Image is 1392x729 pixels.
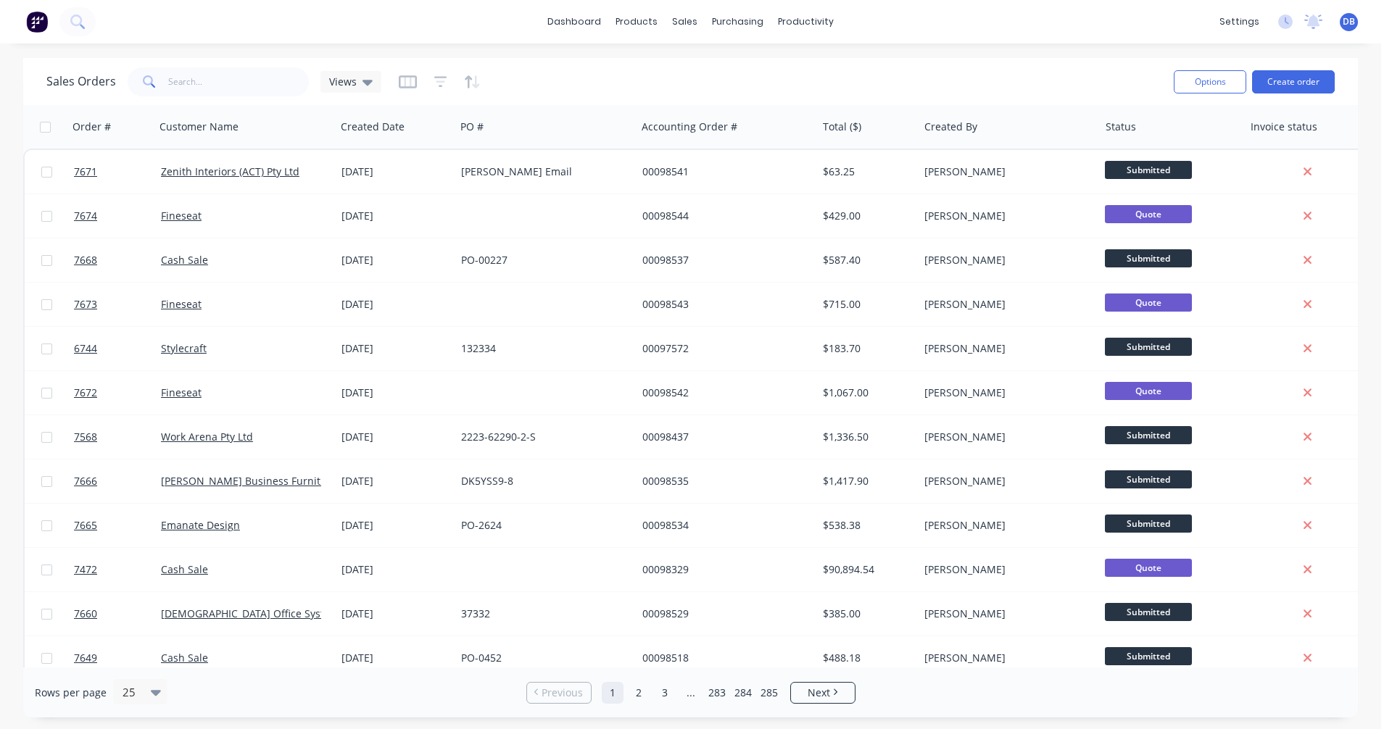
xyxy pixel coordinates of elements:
[771,11,841,33] div: productivity
[74,194,161,238] a: 7674
[1105,647,1192,665] span: Submitted
[1105,515,1192,533] span: Submitted
[642,607,803,621] div: 00098529
[161,474,408,488] a: [PERSON_NAME] Business Furniture Centre Pty Ltd
[1105,470,1192,488] span: Submitted
[823,562,908,577] div: $90,894.54
[924,386,1085,400] div: [PERSON_NAME]
[74,253,97,267] span: 7668
[1174,70,1246,93] button: Options
[46,75,116,88] h1: Sales Orders
[823,651,908,665] div: $488.18
[1105,603,1192,621] span: Submitted
[74,371,161,415] a: 7672
[74,238,161,282] a: 7668
[642,386,803,400] div: 00098542
[706,682,728,704] a: Page 283
[341,341,449,356] div: [DATE]
[1105,249,1192,267] span: Submitted
[168,67,310,96] input: Search...
[159,120,239,134] div: Customer Name
[26,11,48,33] img: Factory
[341,562,449,577] div: [DATE]
[924,430,1085,444] div: [PERSON_NAME]
[161,209,202,222] a: Fineseat
[924,518,1085,533] div: [PERSON_NAME]
[341,651,449,665] div: [DATE]
[654,682,676,704] a: Page 3
[74,341,97,356] span: 6744
[341,164,449,179] div: [DATE]
[74,518,97,533] span: 7665
[924,474,1085,488] div: [PERSON_NAME]
[1212,11,1267,33] div: settings
[542,686,583,700] span: Previous
[642,341,803,356] div: 00097572
[1343,15,1355,28] span: DB
[461,253,622,267] div: PO-00227
[74,209,97,223] span: 7674
[823,518,908,533] div: $538.38
[680,682,702,704] a: Jump forward
[161,651,208,665] a: Cash Sale
[924,209,1085,223] div: [PERSON_NAME]
[521,682,861,704] ul: Pagination
[823,430,908,444] div: $1,336.50
[74,150,161,193] a: 7671
[74,459,161,503] a: 7666
[642,120,737,134] div: Accounting Order #
[161,562,208,576] a: Cash Sale
[74,327,161,370] a: 6744
[791,686,855,700] a: Next page
[823,120,861,134] div: Total ($)
[161,430,253,443] a: Work Arena Pty Ltd
[74,636,161,680] a: 7649
[628,682,650,704] a: Page 2
[642,651,803,665] div: 00098518
[329,74,357,89] span: Views
[808,686,830,700] span: Next
[161,386,202,399] a: Fineseat
[74,548,161,591] a: 7472
[341,474,449,488] div: [DATE]
[161,297,202,311] a: Fineseat
[461,518,622,533] div: PO-2624
[341,430,449,444] div: [DATE]
[823,607,908,621] div: $385.00
[608,11,665,33] div: products
[823,253,908,267] div: $587.40
[1105,559,1192,577] span: Quote
[924,607,1085,621] div: [PERSON_NAME]
[642,562,803,577] div: 00098329
[602,682,623,704] a: Page 1 is your current page
[161,164,299,178] a: Zenith Interiors (ACT) Pty Ltd
[74,430,97,444] span: 7568
[1251,120,1317,134] div: Invoice status
[924,297,1085,312] div: [PERSON_NAME]
[823,209,908,223] div: $429.00
[161,607,344,620] a: [DEMOGRAPHIC_DATA] Office Systems
[540,11,608,33] a: dashboard
[642,474,803,488] div: 00098535
[823,164,908,179] div: $63.25
[823,474,908,488] div: $1,417.90
[461,651,622,665] div: PO-0452
[460,120,484,134] div: PO #
[74,651,97,665] span: 7649
[732,682,754,704] a: Page 284
[161,253,208,267] a: Cash Sale
[74,592,161,636] a: 7660
[924,651,1085,665] div: [PERSON_NAME]
[642,518,803,533] div: 00098534
[341,209,449,223] div: [DATE]
[1105,161,1192,179] span: Submitted
[924,562,1085,577] div: [PERSON_NAME]
[74,607,97,621] span: 7660
[74,504,161,547] a: 7665
[642,253,803,267] div: 00098537
[161,518,240,532] a: Emanate Design
[1105,426,1192,444] span: Submitted
[705,11,771,33] div: purchasing
[341,518,449,533] div: [DATE]
[74,415,161,459] a: 7568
